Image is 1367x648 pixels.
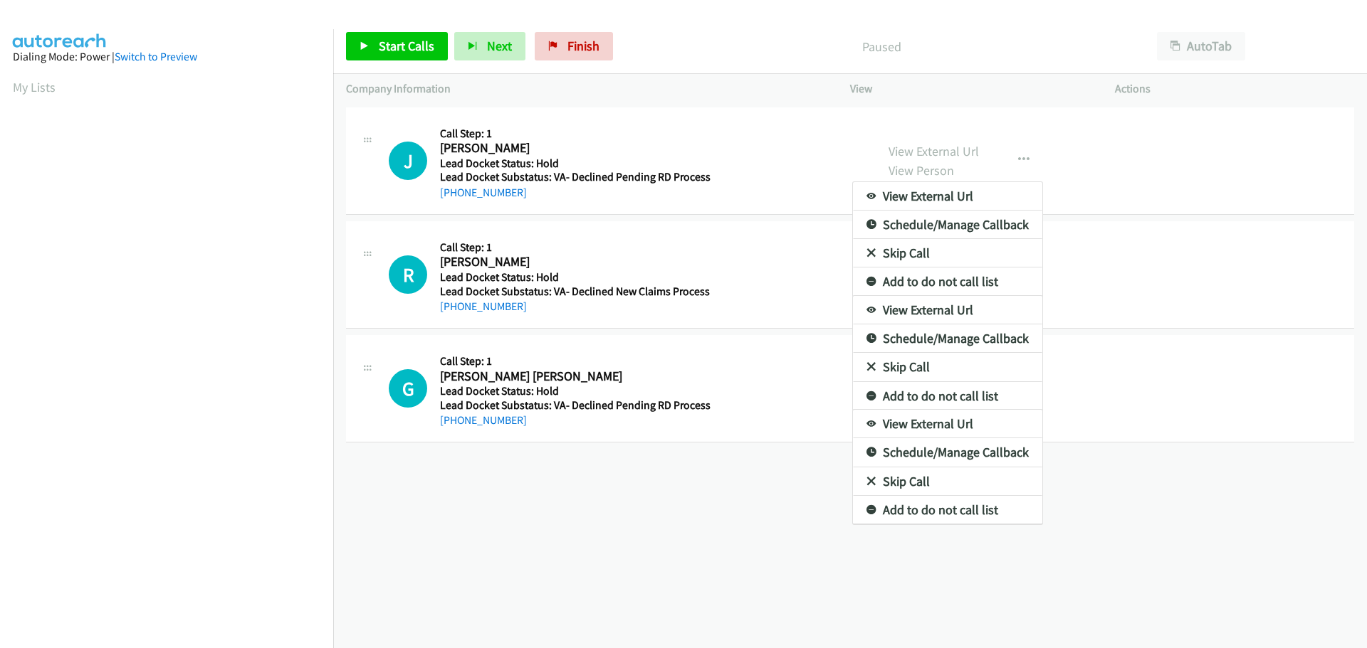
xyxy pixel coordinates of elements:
a: Skip Call [853,239,1042,267]
a: Add to do not call list [853,382,1042,410]
a: Skip Call [853,353,1042,381]
a: Add to do not call list [853,267,1042,296]
a: View External Url [853,410,1042,438]
a: Schedule/Manage Callback [853,324,1042,353]
div: Dialing Mode: Power | [13,48,320,65]
a: Schedule/Manage Callback [853,438,1042,467]
a: Schedule/Manage Callback [853,211,1042,239]
a: My Lists [13,79,56,95]
a: Add to do not call list [853,496,1042,524]
a: View External Url [853,182,1042,211]
a: Switch to Preview [115,50,197,63]
a: View External Url [853,296,1042,324]
a: Skip Call [853,467,1042,496]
